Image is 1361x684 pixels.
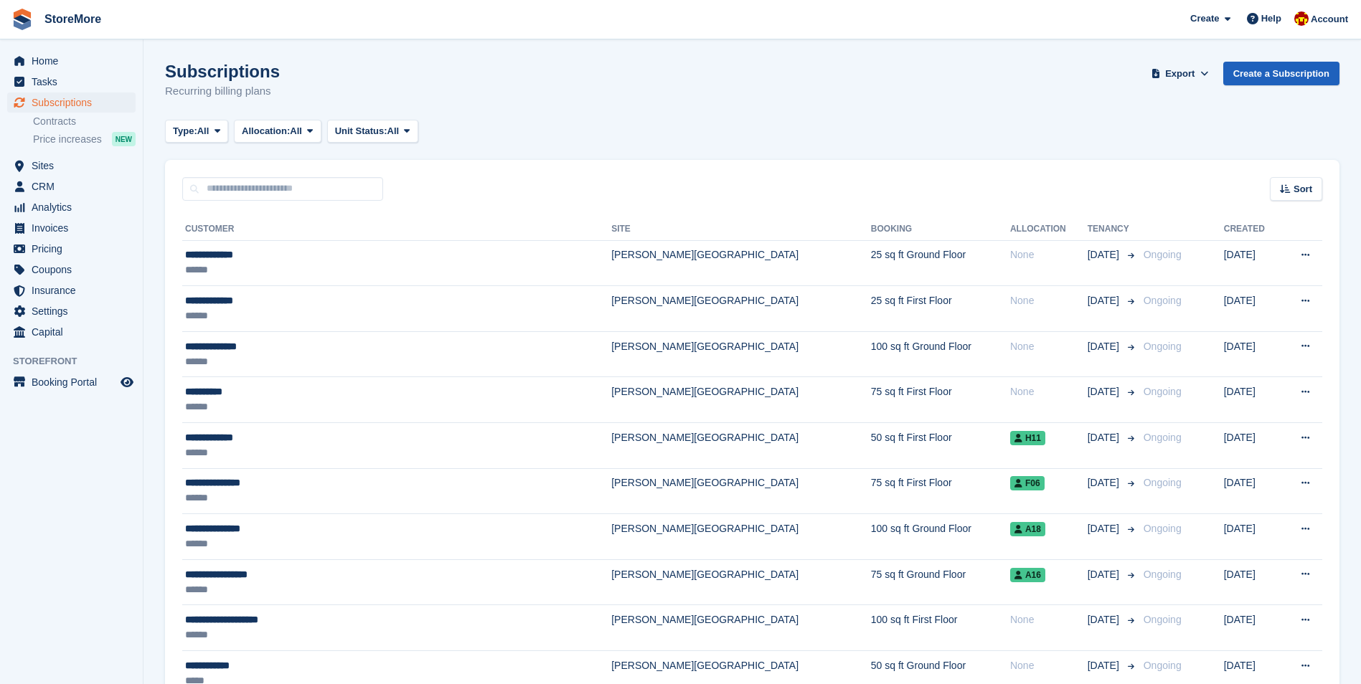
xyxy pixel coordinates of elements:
[871,605,1010,651] td: 100 sq ft First Floor
[611,240,871,286] td: [PERSON_NAME][GEOGRAPHIC_DATA]
[7,372,136,392] a: menu
[1088,475,1122,490] span: [DATE]
[1010,384,1088,399] div: None
[7,239,136,259] a: menu
[611,331,871,377] td: [PERSON_NAME][GEOGRAPHIC_DATA]
[1010,568,1045,582] span: A16
[611,286,871,332] td: [PERSON_NAME][GEOGRAPHIC_DATA]
[1010,293,1088,308] div: None
[611,514,871,560] td: [PERSON_NAME][GEOGRAPHIC_DATA]
[1294,11,1309,26] img: Store More Team
[33,131,136,147] a: Price increases NEW
[1144,523,1182,534] span: Ongoing
[7,92,136,113] a: menu
[871,240,1010,286] td: 25 sq ft Ground Floor
[32,72,118,92] span: Tasks
[7,218,136,238] a: menu
[611,423,871,469] td: [PERSON_NAME][GEOGRAPHIC_DATA]
[1144,249,1182,260] span: Ongoing
[1144,295,1182,306] span: Ongoing
[1010,339,1088,354] div: None
[1144,614,1182,625] span: Ongoing
[33,133,102,146] span: Price increases
[165,62,280,81] h1: Subscriptions
[871,514,1010,560] td: 100 sq ft Ground Floor
[1144,386,1182,397] span: Ongoing
[871,331,1010,377] td: 100 sq ft Ground Floor
[1144,477,1182,488] span: Ongoing
[7,260,136,280] a: menu
[1010,522,1045,536] span: A18
[173,124,197,138] span: Type:
[32,197,118,217] span: Analytics
[7,280,136,300] a: menu
[611,377,871,423] td: [PERSON_NAME][GEOGRAPHIC_DATA]
[32,176,118,196] span: CRM
[871,468,1010,514] td: 75 sq ft First Floor
[32,51,118,71] span: Home
[871,423,1010,469] td: 50 sq ft First Floor
[242,124,290,138] span: Allocation:
[32,260,118,280] span: Coupons
[32,372,118,392] span: Booking Portal
[32,218,118,238] span: Invoices
[7,197,136,217] a: menu
[1144,432,1182,443] span: Ongoing
[32,301,118,321] span: Settings
[1223,62,1339,85] a: Create a Subscription
[33,115,136,128] a: Contracts
[7,176,136,196] a: menu
[1224,240,1281,286] td: [DATE]
[611,559,871,605] td: [PERSON_NAME][GEOGRAPHIC_DATA]
[1165,67,1195,81] span: Export
[32,92,118,113] span: Subscriptions
[1224,605,1281,651] td: [DATE]
[1224,331,1281,377] td: [DATE]
[611,468,871,514] td: [PERSON_NAME][GEOGRAPHIC_DATA]
[1224,286,1281,332] td: [DATE]
[32,156,118,176] span: Sites
[1010,612,1088,627] div: None
[1010,658,1088,673] div: None
[1224,423,1281,469] td: [DATE]
[7,301,136,321] a: menu
[1224,377,1281,423] td: [DATE]
[1144,341,1182,352] span: Ongoing
[1088,247,1122,262] span: [DATE]
[7,322,136,342] a: menu
[1224,218,1281,241] th: Created
[611,605,871,651] td: [PERSON_NAME][GEOGRAPHIC_DATA]
[1088,384,1122,399] span: [DATE]
[1088,293,1122,308] span: [DATE]
[7,156,136,176] a: menu
[387,124,400,138] span: All
[611,218,871,241] th: Site
[1088,430,1122,445] span: [DATE]
[871,559,1010,605] td: 75 sq ft Ground Floor
[1294,182,1312,196] span: Sort
[290,124,302,138] span: All
[1088,612,1122,627] span: [DATE]
[335,124,387,138] span: Unit Status:
[7,51,136,71] a: menu
[1088,339,1122,354] span: [DATE]
[165,120,228,143] button: Type: All
[1224,559,1281,605] td: [DATE]
[32,280,118,300] span: Insurance
[32,239,118,259] span: Pricing
[182,218,611,241] th: Customer
[11,9,33,30] img: stora-icon-8386f47178a22dfd0bd8f6a31ec36ba5ce8667c1dd55bd0f319d3a0aa187defe.svg
[327,120,418,143] button: Unit Status: All
[1088,521,1122,536] span: [DATE]
[1010,476,1045,490] span: F06
[1088,658,1122,673] span: [DATE]
[32,322,118,342] span: Capital
[871,377,1010,423] td: 75 sq ft First Floor
[165,83,280,100] p: Recurring billing plans
[1010,247,1088,262] div: None
[7,72,136,92] a: menu
[1144,569,1182,580] span: Ongoing
[1149,62,1212,85] button: Export
[871,218,1010,241] th: Booking
[1088,218,1138,241] th: Tenancy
